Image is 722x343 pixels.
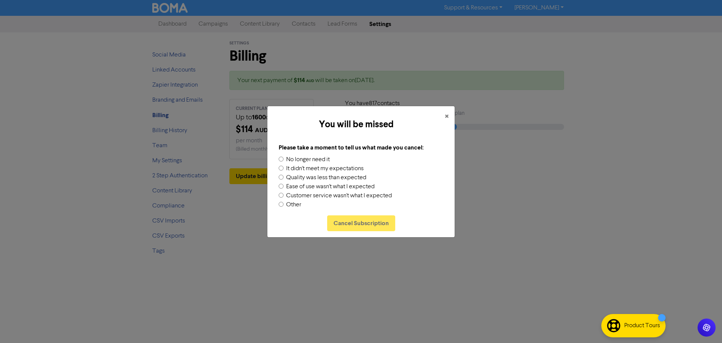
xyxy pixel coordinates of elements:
label: No longer need it [286,155,330,164]
label: It didn't meet my expectations [286,164,364,173]
label: Other [286,200,301,209]
button: Close [439,106,455,127]
iframe: Chat Widget [684,307,722,343]
h5: You will be missed [273,118,439,131]
input: Ease of use wasn't what I expected [279,184,284,189]
label: Ease of use wasn't what I expected [286,182,375,191]
input: Other [279,202,284,207]
input: Customer service wasn't what I expected [279,193,284,198]
span: × [445,111,449,122]
div: Please take a moment to tell us what made you cancel: [279,143,443,152]
input: No longer need it [279,157,284,162]
label: Quality was less than expected [286,173,366,182]
label: Customer service wasn't what I expected [286,191,392,200]
button: Cancel Subscription [327,215,395,231]
input: It didn't meet my expectations [279,166,284,171]
input: Quality was less than expected [279,175,284,180]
